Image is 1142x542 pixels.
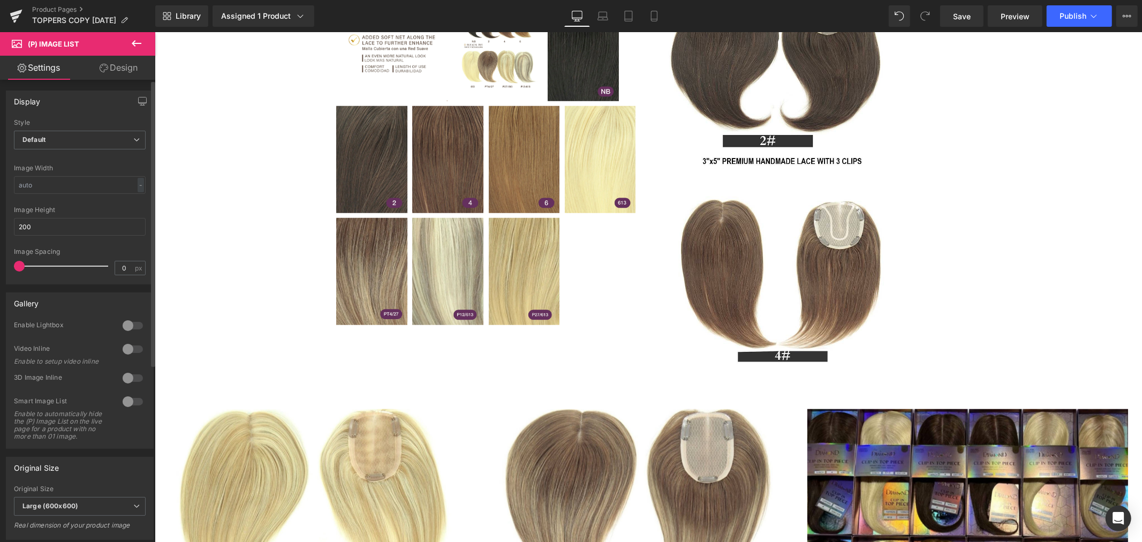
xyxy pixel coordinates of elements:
[14,321,112,332] div: Enable Lightbox
[258,186,329,293] img: DIAMOND LUXURY TOPPERS Global Morado Inc.
[14,521,146,537] div: Real dimension of your product image
[564,5,590,27] a: Desktop
[28,40,79,48] span: (P) Image List
[14,344,112,356] div: Video Inline
[176,11,201,21] span: Library
[914,5,936,27] button: Redo
[14,218,146,236] input: auto
[155,5,208,27] a: New Library
[953,11,971,22] span: Save
[14,293,39,308] div: Gallery
[14,248,146,255] div: Image Spacing
[14,206,146,214] div: Image Height
[22,135,46,144] b: Default
[889,5,910,27] button: Undo
[410,74,481,181] img: DIAMOND LUXURY TOPPERS Global Morado Inc.
[334,186,405,293] img: DIAMOND LUXURY TOPPERS Global Morado Inc.
[616,5,641,27] a: Tablet
[181,186,253,293] img: DIAMOND LUXURY TOPPERS Global Morado Inc.
[334,74,405,181] img: DIAMOND LUXURY TOPPERS Global Morado Inc.
[258,186,331,296] a: DIAMOND LUXURY TOPPERS Global Morado Inc.
[181,74,255,184] a: DIAMOND LUXURY TOPPERS Global Morado Inc.
[334,74,408,184] a: DIAMOND LUXURY TOPPERS Global Morado Inc.
[14,457,59,472] div: Original Size
[1001,11,1030,22] span: Preview
[641,5,667,27] a: Mobile
[258,74,331,184] a: DIAMOND LUXURY TOPPERS Global Morado Inc.
[1116,5,1138,27] button: More
[258,74,329,181] img: DIAMOND LUXURY TOPPERS Global Morado Inc.
[14,410,110,440] div: Enable to automatically hide the (P) Image List on the live page for a product with no more than ...
[14,485,146,493] div: Original Size
[22,502,78,510] b: Large (600x600)
[334,186,408,296] a: DIAMOND LUXURY TOPPERS Global Morado Inc.
[988,5,1042,27] a: Preview
[14,164,146,172] div: Image Width
[14,119,146,126] div: Style
[32,5,155,14] a: Product Pages
[181,74,253,181] img: DIAMOND LUXURY TOPPERS Global Morado Inc.
[181,186,255,296] a: DIAMOND LUXURY TOPPERS Global Morado Inc.
[14,358,110,365] div: Enable to setup video inline
[14,176,146,194] input: auto
[135,265,144,272] span: px
[590,5,616,27] a: Laptop
[221,11,306,21] div: Assigned 1 Product
[14,397,112,408] div: Smart Image List
[14,373,112,385] div: 3D Image Inline
[1047,5,1112,27] button: Publish
[80,56,157,80] a: Design
[1106,506,1131,531] div: Open Intercom Messenger
[138,178,144,192] div: -
[32,16,116,25] span: TOPPERS COPY [DATE]
[14,91,40,106] div: Display
[410,74,484,184] a: DIAMOND LUXURY TOPPERS Global Morado Inc.
[1060,12,1086,20] span: Publish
